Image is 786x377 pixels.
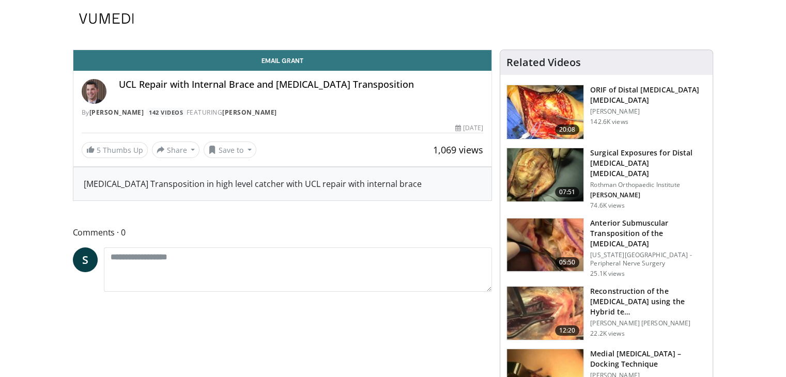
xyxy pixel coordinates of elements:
[590,85,706,105] h3: ORIF of Distal [MEDICAL_DATA] [MEDICAL_DATA]
[590,118,628,126] p: 142.6K views
[82,79,106,104] img: Avatar
[590,107,706,116] p: [PERSON_NAME]
[152,142,200,158] button: Share
[590,286,706,317] h3: Reconstruction of the Medial Collateral Ligament using the Hybrid technique
[506,218,706,278] a: 05:50 Anterior Submuscular Transposition of the [MEDICAL_DATA] [US_STATE][GEOGRAPHIC_DATA] - Peri...
[507,287,583,340] img: benn_3.png.150x105_q85_crop-smart_upscale.jpg
[590,218,706,249] h3: Anterior Submuscular Transposition of the [MEDICAL_DATA]
[590,349,706,369] h3: Medial [MEDICAL_DATA] – Docking Technique
[82,108,484,117] div: By FEATURING
[433,144,483,156] span: 1,069 views
[590,319,706,327] p: [PERSON_NAME] [PERSON_NAME]
[506,286,706,341] a: 12:20 Reconstruction of the [MEDICAL_DATA] using the Hybrid te… [PERSON_NAME] [PERSON_NAME] 22.2K...
[555,124,580,135] span: 20:08
[82,142,148,158] a: 5 Thumbs Up
[204,142,256,158] button: Save to
[507,148,583,202] img: 70322_0000_3.png.150x105_q85_crop-smart_upscale.jpg
[590,329,624,338] p: 22.2K views
[222,108,277,117] a: [PERSON_NAME]
[73,247,98,272] a: S
[506,85,706,139] a: 20:08 ORIF of Distal [MEDICAL_DATA] [MEDICAL_DATA] [PERSON_NAME] 142.6K views
[555,325,580,336] span: 12:20
[506,148,706,210] a: 07:51 Surgical Exposures for Distal [MEDICAL_DATA] [MEDICAL_DATA] Rothman Orthopaedic Institute [...
[507,85,583,139] img: orif-sanch_3.png.150x105_q85_crop-smart_upscale.jpg
[590,148,706,179] h3: Surgical Exposures for Distal [MEDICAL_DATA] [MEDICAL_DATA]
[555,257,580,268] span: 05:50
[506,56,581,69] h4: Related Videos
[555,187,580,197] span: 07:51
[590,251,706,268] p: [US_STATE][GEOGRAPHIC_DATA] - Peripheral Nerve Surgery
[455,123,483,133] div: [DATE]
[73,50,492,71] a: Email Grant
[146,108,187,117] a: 142 Videos
[590,181,706,189] p: Rothman Orthopaedic Institute
[590,191,706,199] p: Matthew L. Ramsey
[84,178,482,190] div: [MEDICAL_DATA] Transposition in high level catcher with UCL repair with internal brace
[89,108,144,117] a: [PERSON_NAME]
[590,201,624,210] p: 74.6K views
[507,218,583,272] img: susm3_1.png.150x105_q85_crop-smart_upscale.jpg
[73,226,492,239] span: Comments 0
[119,79,484,90] h4: UCL Repair with Internal Brace and [MEDICAL_DATA] Transposition
[97,145,101,155] span: 5
[79,13,134,24] img: VuMedi Logo
[590,270,624,278] p: 25.1K views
